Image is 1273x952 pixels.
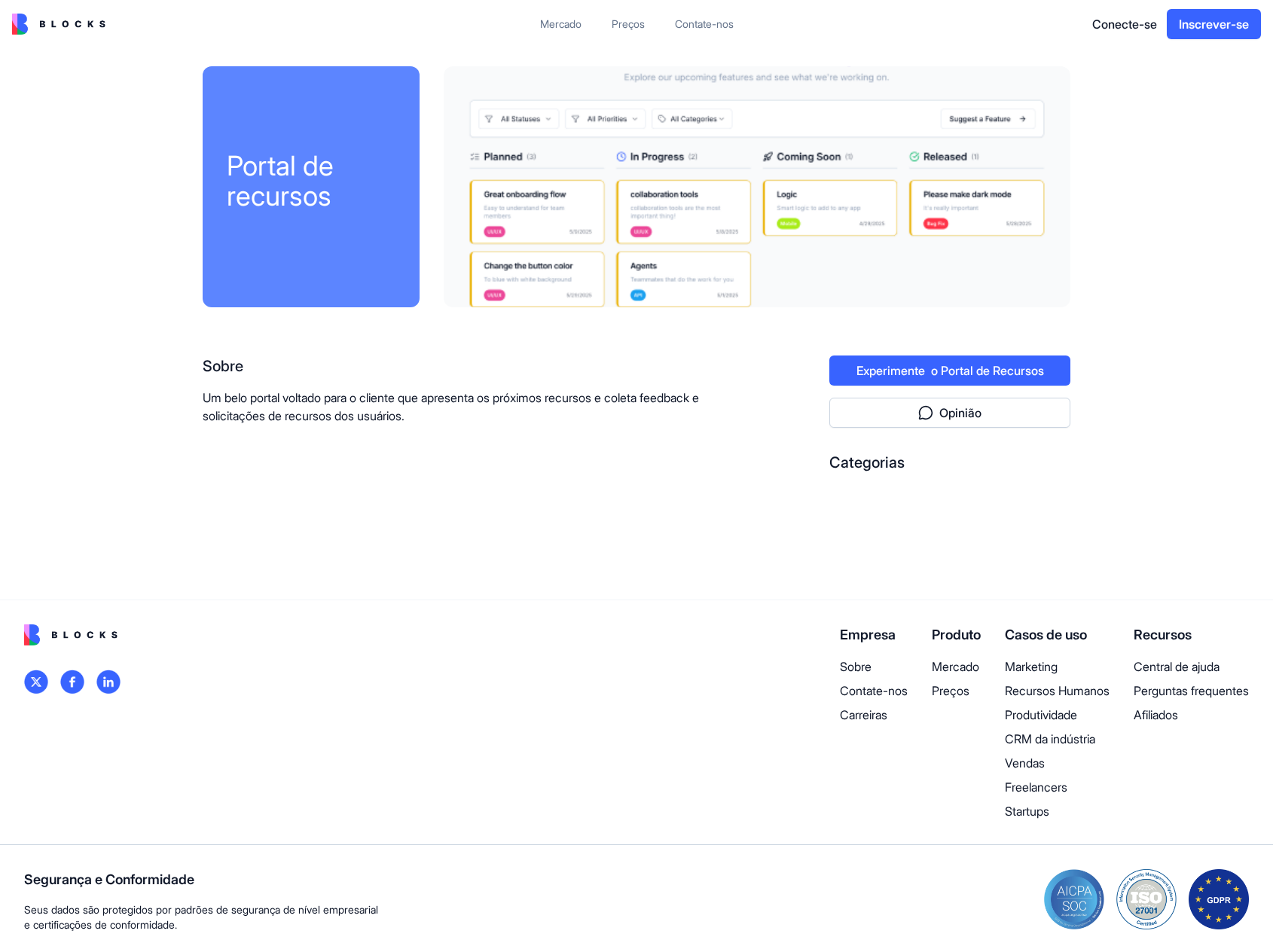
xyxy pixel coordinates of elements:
img: iso-27001 [1116,869,1177,929]
font: Inscrever-se [1179,17,1249,32]
a: Mercado [932,658,981,676]
a: Contate-nos [840,682,908,700]
button: Inscrever-se [1167,9,1261,39]
font: Carreiras [840,707,887,722]
a: Afiliados [1134,706,1249,724]
font: Experimente [856,363,925,378]
a: Carreiras [840,706,908,724]
img: logotipo [12,14,105,35]
font: Produto [932,627,981,642]
a: Central de ajuda [1134,658,1249,676]
font: Casos de uso [1005,627,1087,642]
font: Opinião [939,405,981,420]
img: soc2 [1044,869,1104,929]
font: Empresa [840,627,896,642]
a: Perguntas frequentes [1134,682,1249,700]
font: Um belo portal voltado para o cliente que apresenta os próximos recursos e coleta feedback e soli... [203,390,699,423]
a: CRM da indústria [1005,730,1110,748]
a: Contate-nos [663,11,746,38]
button: Experimenteo Portal de Recursos [829,355,1070,386]
a: Preços [600,11,657,38]
button: Opinião [829,398,1070,428]
font: Freelancers [1005,780,1067,795]
a: Sobre [840,658,908,676]
font: Recursos Humanos [1005,683,1110,698]
font: Portal de recursos [227,149,334,212]
font: Contate-nos [840,683,908,698]
font: Marketing [1005,659,1058,674]
font: Mercado [932,659,979,674]
a: Startups [1005,802,1110,820]
font: Categorias [829,453,905,471]
a: Recursos Humanos [1005,682,1110,700]
font: Afiliados [1134,707,1178,722]
a: Freelancers [1005,778,1110,796]
img: logotipo [24,624,118,645]
a: Vendas [1005,754,1110,772]
font: Preços [932,683,969,698]
font: Startups [1005,804,1049,819]
font: Sobre [203,357,243,375]
img: logotipo [24,670,48,694]
img: RGPD [1189,869,1249,929]
a: Preços [932,682,981,700]
font: Central de ajuda [1134,659,1220,674]
a: Produtividade [1005,706,1110,724]
button: Conecte-se [1080,9,1169,39]
font: Recursos [1134,627,1192,642]
font: Mercado [540,17,582,30]
font: Seus dados são protegidos por padrões de segurança de nível empresarial [24,903,378,916]
font: e certificações de conformidade. [24,918,177,931]
font: Conecte-se [1092,17,1157,32]
font: o Portal de Recursos [931,363,1044,378]
font: Segurança e Conformidade [24,871,194,887]
font: Sobre [840,659,872,674]
a: Mercado [528,11,594,38]
font: Preços [612,17,645,30]
img: logotipo [96,670,121,694]
a: Conecte-se [1080,9,1155,39]
font: Vendas [1005,755,1045,770]
img: logotipo [60,670,84,694]
a: Marketing [1005,658,1110,676]
font: Produtividade [1005,707,1077,722]
font: Perguntas frequentes [1134,683,1249,698]
font: CRM da indústria [1005,731,1095,746]
font: Contate-nos [675,17,734,30]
